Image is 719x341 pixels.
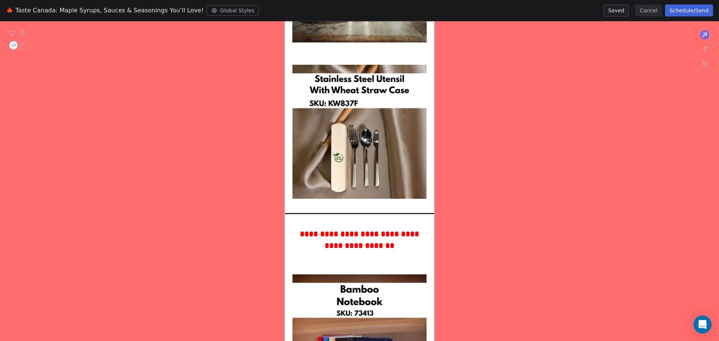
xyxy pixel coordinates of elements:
button: Global Styles [207,5,259,16]
button: Cancel [635,4,662,16]
button: Schedule/Send [665,4,713,16]
div: Open Intercom Messenger [694,316,712,334]
span: 🍁 Taste Canada: Maple Syrups, Sauces & Seasonings You’ll Love! [6,6,204,15]
button: Saved [604,4,629,16]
